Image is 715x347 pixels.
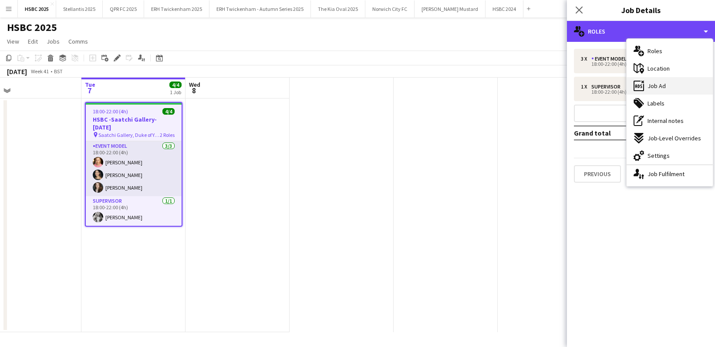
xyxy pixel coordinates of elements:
div: Job Fulfilment [627,165,713,183]
span: Comms [68,37,88,45]
div: Supervisor [591,84,624,90]
span: Saatchi Gallery, Duke of York's HQ, [STREET_ADDRESS] [98,132,160,138]
div: [DATE] [7,67,27,76]
span: Week 41 [29,68,51,75]
button: [PERSON_NAME] Mustard [415,0,486,17]
button: HSBC 2024 [486,0,523,17]
div: Roles [567,21,715,42]
app-job-card: 18:00-22:00 (4h)4/4HSBC -Saatchi Gallery- [DATE] Saatchi Gallery, Duke of York's HQ, [STREET_ADDR... [85,102,182,227]
app-card-role: Event Model3/318:00-22:00 (4h)[PERSON_NAME][PERSON_NAME][PERSON_NAME] [86,141,182,196]
span: Job Ad [648,82,666,90]
div: 18:00-22:00 (4h) [581,90,692,94]
button: QPR FC 2025 [103,0,144,17]
app-card-role: Supervisor1/118:00-22:00 (4h)[PERSON_NAME] [86,196,182,226]
span: 7 [84,85,95,95]
button: HSBC 2025 [18,0,56,17]
button: Add role [574,105,708,122]
button: Previous [574,165,621,183]
span: 4/4 [169,82,182,88]
div: Event Model [591,56,630,62]
span: Settings [648,152,670,160]
span: Internal notes [648,117,684,125]
span: Tue [85,81,95,88]
td: Grand total [574,126,656,140]
h1: HSBC 2025 [7,21,57,34]
h3: Job Details [567,4,715,16]
span: 8 [188,85,200,95]
span: 4/4 [162,108,175,115]
div: 1 Job [170,89,181,95]
button: ERH Twickenham 2025 [144,0,209,17]
button: Stellantis 2025 [56,0,103,17]
span: 2 Roles [160,132,175,138]
button: The Kia Oval 2025 [311,0,365,17]
span: Labels [648,99,664,107]
a: Edit [24,36,41,47]
div: 3 x [581,56,591,62]
a: Comms [65,36,91,47]
div: BST [54,68,63,75]
span: Roles [648,47,662,55]
span: 18:00-22:00 (4h) [93,108,128,115]
button: Norwich City FC [365,0,415,17]
span: Job-Level Overrides [648,134,701,142]
div: 1 x [581,84,591,90]
h3: HSBC -Saatchi Gallery- [DATE] [86,116,182,131]
span: View [7,37,19,45]
span: Location [648,65,670,72]
span: Wed [189,81,200,88]
div: 18:00-22:00 (4h) [581,62,692,66]
button: ERH Twickenham - Autumn Series 2025 [209,0,311,17]
a: View [3,36,23,47]
span: Edit [28,37,38,45]
span: Jobs [47,37,60,45]
a: Jobs [43,36,63,47]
